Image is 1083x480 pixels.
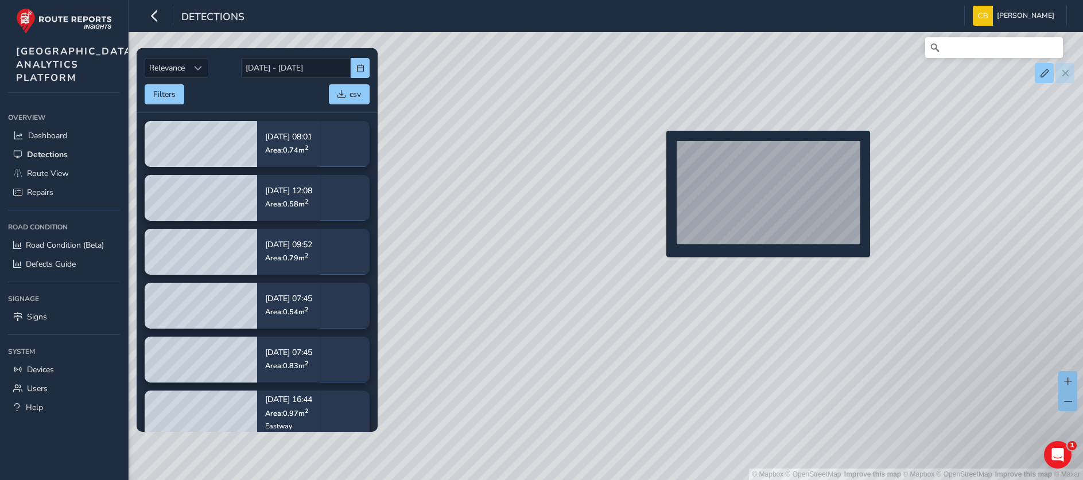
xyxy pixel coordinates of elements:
span: Relevance [145,58,189,77]
button: csv [329,84,370,104]
p: [DATE] 07:45 [265,349,312,357]
span: Detections [27,149,68,160]
button: Filters [145,84,184,104]
img: diamond-layout [973,6,993,26]
p: [DATE] 09:52 [265,241,312,249]
div: Overview [8,109,120,126]
span: Area: 0.83 m [265,361,308,370]
div: Sort by Date [189,58,208,77]
span: 1 [1068,441,1077,450]
input: Search [925,37,1063,58]
sup: 2 [305,305,308,314]
span: Help [26,402,43,413]
p: [DATE] 12:08 [265,187,312,195]
span: csv [350,89,361,100]
a: Users [8,379,120,398]
div: System [8,343,120,360]
span: Signs [27,311,47,322]
div: Road Condition [8,218,120,236]
div: Eastway [265,421,312,430]
sup: 2 [305,406,308,415]
span: Defects Guide [26,259,76,270]
p: [DATE] 07:45 [265,295,312,303]
button: [PERSON_NAME] [973,6,1058,26]
span: Repairs [27,187,53,198]
div: Signage [8,290,120,307]
span: Route View [27,168,69,179]
span: Detections [181,10,244,26]
span: Area: 0.97 m [265,408,308,417]
span: [GEOGRAPHIC_DATA] ANALYTICS PLATFORM [16,45,137,84]
span: Devices [27,364,54,375]
a: Defects Guide [8,255,120,274]
span: Area: 0.58 m [265,199,308,209]
span: Users [27,383,48,394]
p: [DATE] 08:01 [265,133,312,141]
span: Area: 0.79 m [265,253,308,263]
img: rr logo [16,8,112,34]
span: Area: 0.74 m [265,145,308,155]
sup: 2 [305,359,308,368]
span: Road Condition (Beta) [26,240,104,251]
a: Help [8,398,120,417]
sup: 2 [305,143,308,152]
span: [PERSON_NAME] [997,6,1054,26]
a: Repairs [8,183,120,202]
a: Route View [8,164,120,183]
sup: 2 [305,251,308,260]
a: Dashboard [8,126,120,145]
a: Devices [8,360,120,379]
p: [DATE] 16:44 [265,396,312,404]
iframe: Intercom live chat [1044,441,1072,469]
sup: 2 [305,197,308,206]
a: Signs [8,307,120,326]
span: Dashboard [28,130,67,141]
span: Area: 0.54 m [265,307,308,317]
a: Road Condition (Beta) [8,236,120,255]
a: Detections [8,145,120,164]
